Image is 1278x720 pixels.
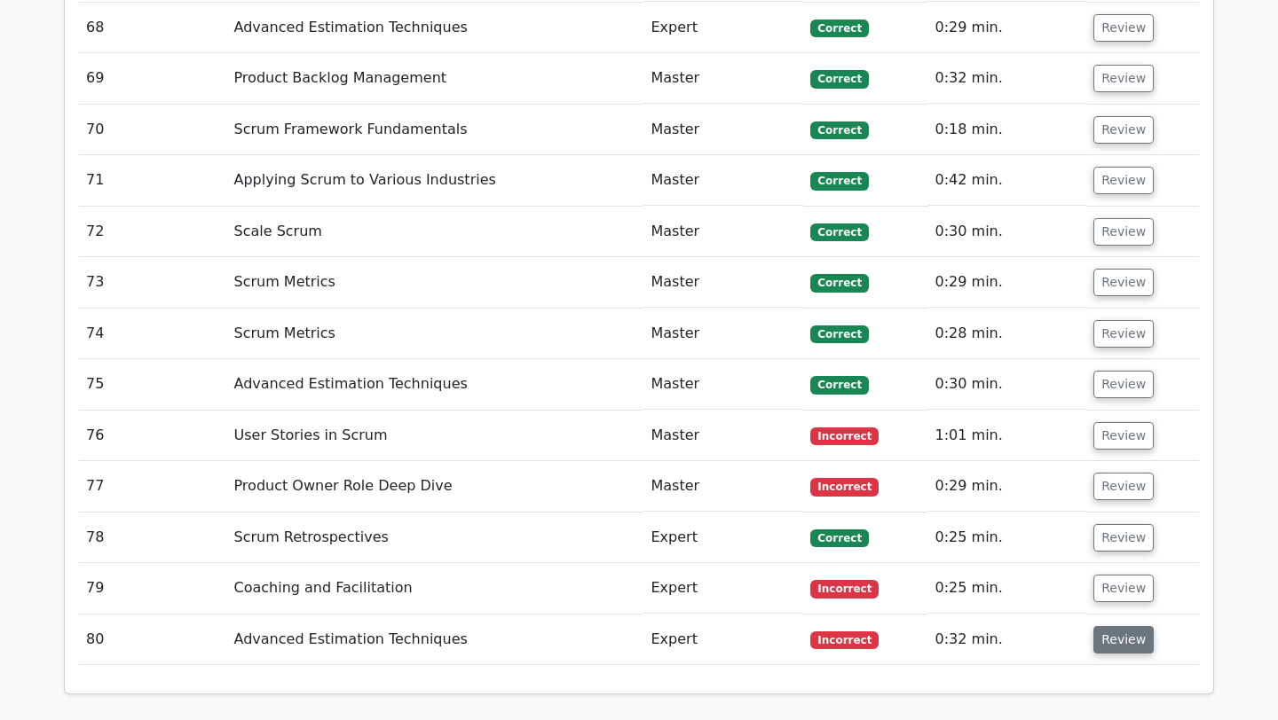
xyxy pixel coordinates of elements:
[928,207,1087,257] td: 0:30 min.
[928,155,1087,206] td: 0:42 min.
[643,614,803,665] td: Expert
[79,3,227,53] td: 68
[810,427,879,445] span: Incorrect
[79,563,227,614] td: 79
[227,155,644,206] td: Applying Scrum to Various Industries
[810,376,868,394] span: Correct
[1093,575,1154,602] button: Review
[643,53,803,104] td: Master
[810,70,868,88] span: Correct
[810,478,879,496] span: Incorrect
[1093,218,1154,246] button: Review
[79,105,227,155] td: 70
[810,580,879,598] span: Incorrect
[928,461,1087,512] td: 0:29 min.
[810,529,868,547] span: Correct
[928,105,1087,155] td: 0:18 min.
[643,155,803,206] td: Master
[227,461,644,512] td: Product Owner Role Deep Dive
[227,53,644,104] td: Product Backlog Management
[928,53,1087,104] td: 0:32 min.
[79,207,227,257] td: 72
[1093,524,1154,552] button: Review
[928,513,1087,563] td: 0:25 min.
[227,411,644,461] td: User Stories in Scrum
[928,411,1087,461] td: 1:01 min.
[227,614,644,665] td: Advanced Estimation Techniques
[227,3,644,53] td: Advanced Estimation Techniques
[928,563,1087,614] td: 0:25 min.
[810,172,868,190] span: Correct
[643,563,803,614] td: Expert
[643,309,803,359] td: Master
[79,461,227,512] td: 77
[643,359,803,410] td: Master
[643,411,803,461] td: Master
[227,513,644,563] td: Scrum Retrospectives
[1093,320,1154,348] button: Review
[79,257,227,308] td: 73
[227,257,644,308] td: Scrum Metrics
[79,513,227,563] td: 78
[79,359,227,410] td: 75
[227,359,644,410] td: Advanced Estimation Techniques
[79,53,227,104] td: 69
[79,309,227,359] td: 74
[227,207,644,257] td: Scale Scrum
[79,614,227,665] td: 80
[928,309,1087,359] td: 0:28 min.
[1093,65,1154,92] button: Review
[643,461,803,512] td: Master
[810,223,868,241] span: Correct
[643,105,803,155] td: Master
[1093,116,1154,144] button: Review
[227,309,644,359] td: Scrum Metrics
[810,274,868,292] span: Correct
[1093,167,1154,194] button: Review
[1093,371,1154,398] button: Review
[227,563,644,614] td: Coaching and Facilitation
[643,3,803,53] td: Expert
[643,207,803,257] td: Master
[1093,473,1154,500] button: Review
[1093,269,1154,296] button: Review
[928,359,1087,410] td: 0:30 min.
[1093,14,1154,42] button: Review
[227,105,644,155] td: Scrum Framework Fundamentals
[810,20,868,37] span: Correct
[928,3,1087,53] td: 0:29 min.
[928,257,1087,308] td: 0:29 min.
[810,325,868,343] span: Correct
[928,614,1087,665] td: 0:32 min.
[643,257,803,308] td: Master
[643,513,803,563] td: Expert
[1093,626,1154,653] button: Review
[79,155,227,206] td: 71
[1093,422,1154,450] button: Review
[810,631,879,649] span: Incorrect
[810,121,868,139] span: Correct
[79,411,227,461] td: 76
